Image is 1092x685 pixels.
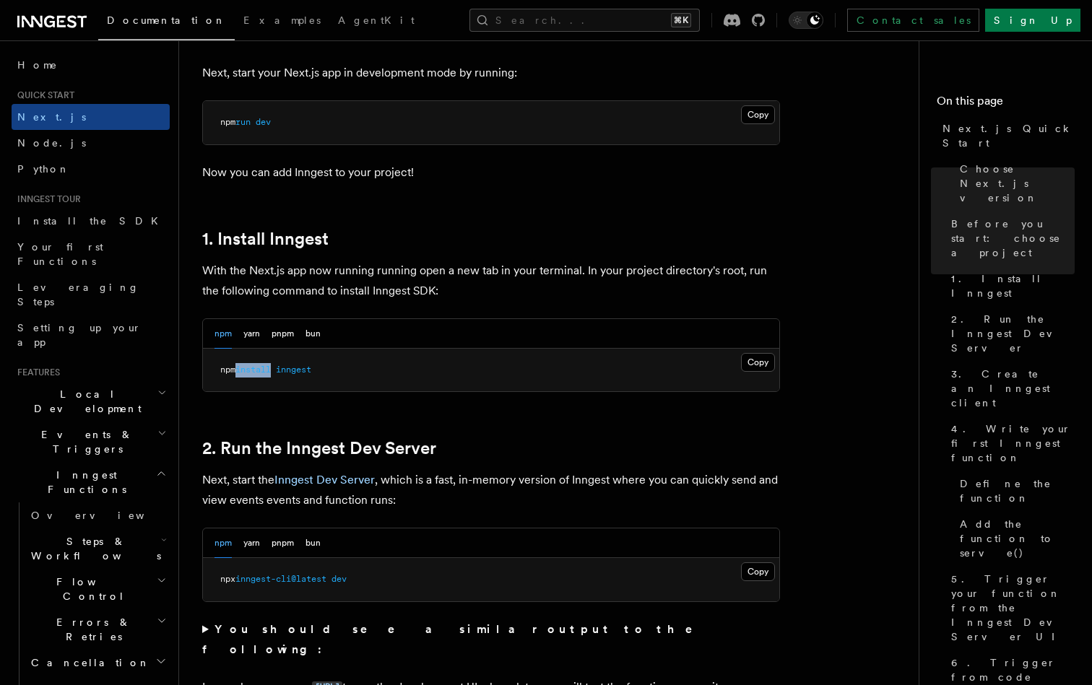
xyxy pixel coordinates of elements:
[25,528,170,569] button: Steps & Workflows
[25,615,157,644] span: Errors & Retries
[741,105,775,124] button: Copy
[25,534,161,563] span: Steps & Workflows
[276,365,311,375] span: inngest
[12,381,170,422] button: Local Development
[741,353,775,372] button: Copy
[12,468,156,497] span: Inngest Functions
[951,572,1075,644] span: 5. Trigger your function from the Inngest Dev Server UI
[12,90,74,101] span: Quick start
[25,575,157,603] span: Flow Control
[937,92,1075,115] h4: On this page
[951,422,1075,465] span: 4. Write your first Inngest function
[12,234,170,274] a: Your first Functions
[17,58,58,72] span: Home
[25,502,170,528] a: Overview
[214,528,232,558] button: npm
[945,361,1075,416] a: 3. Create an Inngest client
[945,416,1075,471] a: 4. Write your first Inngest function
[12,52,170,78] a: Home
[202,438,436,458] a: 2. Run the Inngest Dev Server
[12,427,157,456] span: Events & Triggers
[12,193,81,205] span: Inngest tour
[17,322,142,348] span: Setting up your app
[954,511,1075,566] a: Add the function to serve()
[214,319,232,349] button: npm
[202,470,780,510] p: Next, start the , which is a fast, in-memory version of Inngest where you can quickly send and vi...
[741,562,775,581] button: Copy
[942,121,1075,150] span: Next.js Quick Start
[25,569,170,609] button: Flow Control
[274,473,375,487] a: Inngest Dev Server
[954,156,1075,211] a: Choose Next.js version
[243,319,260,349] button: yarn
[202,63,780,83] p: Next, start your Next.js app in development mode by running:
[202,622,713,656] strong: You should see a similar output to the following:
[243,14,321,26] span: Examples
[17,137,86,149] span: Node.js
[954,471,1075,511] a: Define the function
[12,274,170,315] a: Leveraging Steps
[951,271,1075,300] span: 1. Install Inngest
[960,517,1075,560] span: Add the function to serve()
[960,162,1075,205] span: Choose Next.js version
[17,282,139,307] span: Leveraging Steps
[202,619,780,660] summary: You should see a similar output to the following:
[98,4,235,40] a: Documentation
[937,115,1075,156] a: Next.js Quick Start
[12,156,170,182] a: Python
[17,241,103,267] span: Your first Functions
[202,261,780,301] p: With the Next.js app now running running open a new tab in your terminal. In your project directo...
[12,315,170,355] a: Setting up your app
[202,229,329,249] a: 1. Install Inngest
[202,162,780,183] p: Now you can add Inngest to your project!
[235,4,329,39] a: Examples
[671,13,691,27] kbd: ⌘K
[107,14,226,26] span: Documentation
[951,217,1075,260] span: Before you start: choose a project
[220,117,235,127] span: npm
[945,306,1075,361] a: 2. Run the Inngest Dev Server
[220,365,235,375] span: npm
[31,510,180,521] span: Overview
[12,130,170,156] a: Node.js
[945,266,1075,306] a: 1. Install Inngest
[951,312,1075,355] span: 2. Run the Inngest Dev Server
[305,528,321,558] button: bun
[951,655,1075,684] span: 6. Trigger from code
[951,367,1075,410] span: 3. Create an Inngest client
[12,208,170,234] a: Install the SDK
[12,367,60,378] span: Features
[945,566,1075,650] a: 5. Trigger your function from the Inngest Dev Server UI
[789,12,823,29] button: Toggle dark mode
[338,14,415,26] span: AgentKit
[331,574,347,584] span: dev
[12,104,170,130] a: Next.js
[945,211,1075,266] a: Before you start: choose a project
[17,111,86,123] span: Next.js
[272,319,294,349] button: pnpm
[17,163,70,175] span: Python
[469,9,700,32] button: Search...⌘K
[272,528,294,558] button: pnpm
[25,655,150,670] span: Cancellation
[220,574,235,584] span: npx
[12,387,157,416] span: Local Development
[847,9,979,32] a: Contact sales
[25,650,170,676] button: Cancellation
[305,319,321,349] button: bun
[329,4,423,39] a: AgentKit
[12,462,170,502] button: Inngest Functions
[12,422,170,462] button: Events & Triggers
[235,574,326,584] span: inngest-cli@latest
[235,117,251,127] span: run
[235,365,271,375] span: install
[243,528,260,558] button: yarn
[256,117,271,127] span: dev
[25,609,170,650] button: Errors & Retries
[985,9,1080,32] a: Sign Up
[960,476,1075,505] span: Define the function
[17,215,167,227] span: Install the SDK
